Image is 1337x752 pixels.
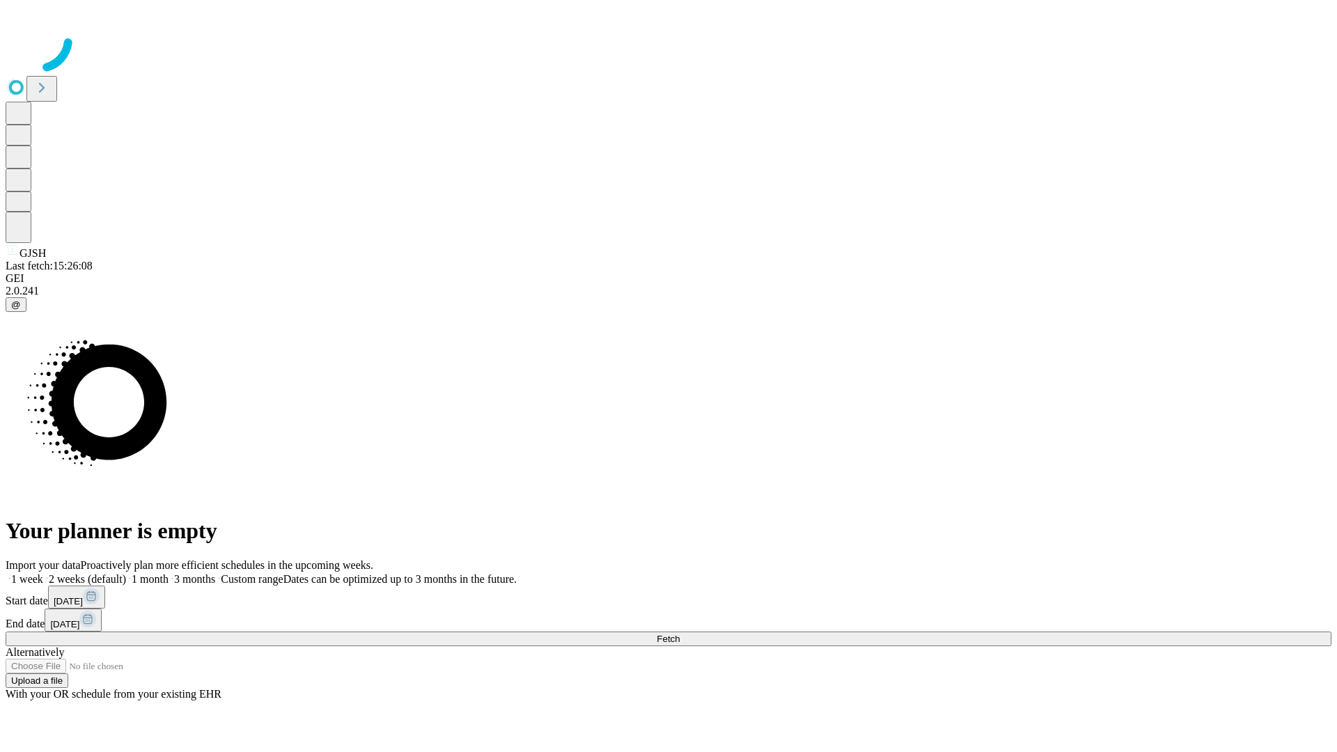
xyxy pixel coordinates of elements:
[6,688,221,700] span: With your OR schedule from your existing EHR
[6,518,1331,544] h1: Your planner is empty
[6,285,1331,297] div: 2.0.241
[6,297,26,312] button: @
[657,634,680,644] span: Fetch
[174,573,215,585] span: 3 months
[81,559,373,571] span: Proactively plan more efficient schedules in the upcoming weeks.
[6,559,81,571] span: Import your data
[11,573,43,585] span: 1 week
[6,260,93,272] span: Last fetch: 15:26:08
[6,586,1331,609] div: Start date
[45,609,102,632] button: [DATE]
[11,299,21,310] span: @
[6,673,68,688] button: Upload a file
[54,596,83,606] span: [DATE]
[6,646,64,658] span: Alternatively
[6,632,1331,646] button: Fetch
[19,247,46,259] span: GJSH
[283,573,517,585] span: Dates can be optimized up to 3 months in the future.
[6,272,1331,285] div: GEI
[221,573,283,585] span: Custom range
[49,573,126,585] span: 2 weeks (default)
[6,609,1331,632] div: End date
[50,619,79,629] span: [DATE]
[48,586,105,609] button: [DATE]
[132,573,169,585] span: 1 month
